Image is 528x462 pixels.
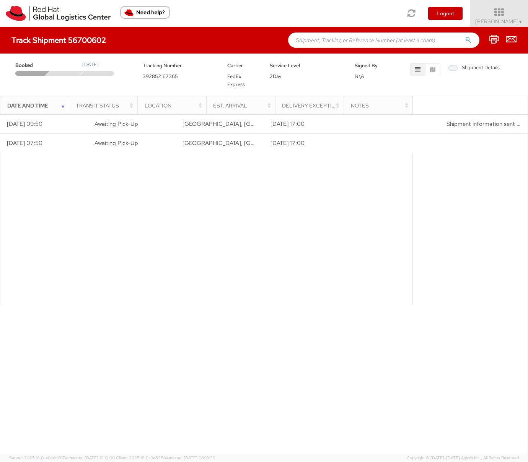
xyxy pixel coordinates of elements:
[351,102,410,109] div: Notes
[143,63,216,68] h5: Tracking Number
[448,64,500,72] span: Shipment Details
[407,455,519,461] span: Copyright © [DATE]-[DATE] Agistix Inc., All Rights Reserved
[145,102,204,109] div: Location
[116,455,215,460] span: Client: 2025.18.0-0e69584
[11,36,106,44] h4: Track Shipment 56700602
[82,61,99,68] div: [DATE]
[518,19,523,25] span: ▼
[7,102,67,109] div: Date and Time
[183,120,364,128] span: RALEIGH, NC, US
[475,18,523,25] span: [PERSON_NAME]
[120,6,170,19] button: Need help?
[270,63,343,68] h5: Service Level
[227,63,258,68] h5: Carrier
[213,102,272,109] div: Est. Arrival
[95,120,138,128] span: Awaiting Pick-Up
[264,133,352,153] td: [DATE] 17:00
[355,73,364,80] span: N\A
[143,73,178,80] span: 392852167365
[183,139,364,147] span: RALEIGH, NC, US
[288,33,479,48] input: Shipment, Tracking or Reference Number (at least 4 chars)
[6,6,111,21] img: rh-logistics-00dfa346123c4ec078e1.svg
[282,102,341,109] div: Delivery Exception
[76,102,135,109] div: Transit Status
[355,63,386,68] h5: Signed By
[264,114,352,133] td: [DATE] 17:00
[15,62,48,69] span: Booked
[169,455,215,460] span: master, [DATE] 08:10:29
[428,7,463,20] button: Logout
[270,73,281,80] span: 2Day
[9,455,115,460] span: Server: 2025.18.0-a0edd1917ac
[95,139,138,147] span: Awaiting Pick-Up
[448,64,500,73] label: Shipment Details
[227,73,245,88] span: FedEx Express
[70,455,115,460] span: master, [DATE] 10:10:00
